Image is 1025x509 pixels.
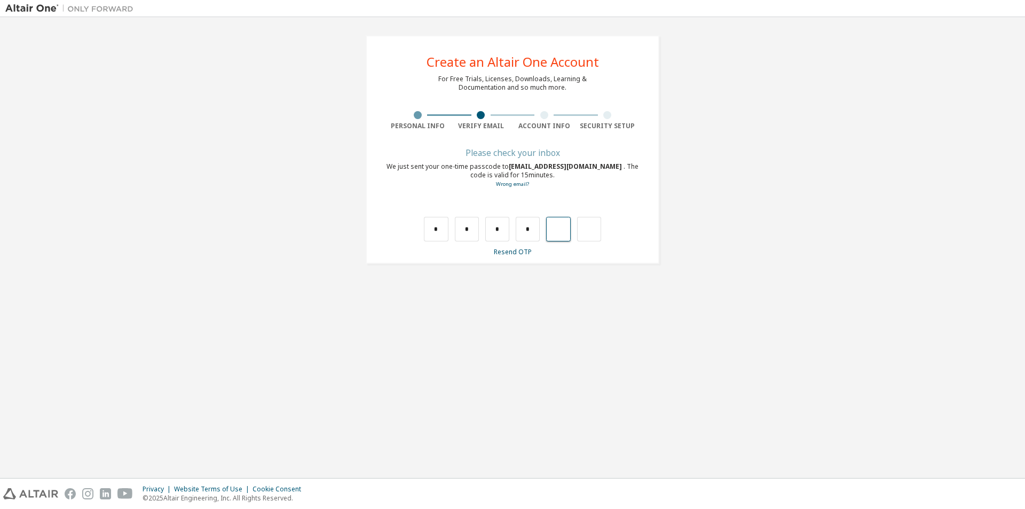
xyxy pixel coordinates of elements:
img: linkedin.svg [100,488,111,499]
img: youtube.svg [117,488,133,499]
div: We just sent your one-time passcode to . The code is valid for 15 minutes. [386,162,639,189]
p: © 2025 Altair Engineering, Inc. All Rights Reserved. [143,494,307,503]
img: instagram.svg [82,488,93,499]
a: Go back to the registration form [496,181,529,187]
div: Verify Email [450,122,513,130]
div: Create an Altair One Account [427,56,599,68]
div: For Free Trials, Licenses, Downloads, Learning & Documentation and so much more. [438,75,587,92]
div: Cookie Consent [253,485,307,494]
div: Personal Info [386,122,450,130]
div: Website Terms of Use [174,485,253,494]
img: altair_logo.svg [3,488,58,499]
div: Account Info [512,122,576,130]
div: Security Setup [576,122,640,130]
div: Privacy [143,485,174,494]
img: facebook.svg [65,488,76,499]
a: Resend OTP [494,247,532,256]
img: Altair One [5,3,139,14]
span: [EMAIL_ADDRESS][DOMAIN_NAME] [509,162,624,171]
div: Please check your inbox [386,150,639,156]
